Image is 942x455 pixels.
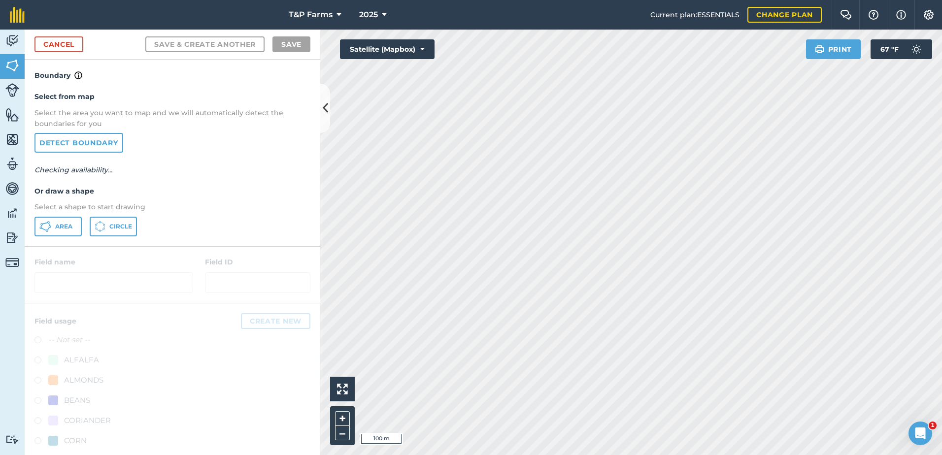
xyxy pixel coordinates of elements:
p: Select a shape to start drawing [34,201,310,212]
img: svg+xml;base64,PD94bWwgdmVyc2lvbj0iMS4wIiBlbmNvZGluZz0idXRmLTgiPz4KPCEtLSBHZW5lcmF0b3I6IEFkb2JlIE... [5,256,19,269]
img: svg+xml;base64,PD94bWwgdmVyc2lvbj0iMS4wIiBlbmNvZGluZz0idXRmLTgiPz4KPCEtLSBHZW5lcmF0b3I6IEFkb2JlIE... [5,206,19,221]
span: 2025 [359,9,378,21]
img: svg+xml;base64,PD94bWwgdmVyc2lvbj0iMS4wIiBlbmNvZGluZz0idXRmLTgiPz4KPCEtLSBHZW5lcmF0b3I6IEFkb2JlIE... [5,83,19,97]
img: svg+xml;base64,PD94bWwgdmVyc2lvbj0iMS4wIiBlbmNvZGluZz0idXRmLTgiPz4KPCEtLSBHZW5lcmF0b3I6IEFkb2JlIE... [5,435,19,444]
button: Save [272,36,310,52]
img: svg+xml;base64,PD94bWwgdmVyc2lvbj0iMS4wIiBlbmNvZGluZz0idXRmLTgiPz4KPCEtLSBHZW5lcmF0b3I6IEFkb2JlIE... [5,230,19,245]
p: Select the area you want to map and we will automatically detect the boundaries for you [34,107,310,130]
img: Two speech bubbles overlapping with the left bubble in the forefront [840,10,852,20]
span: 1 [929,422,937,429]
span: Circle [109,223,132,230]
span: Area [55,223,72,230]
img: A cog icon [923,10,935,20]
span: 67 ° F [880,39,899,59]
a: Detect boundary [34,133,123,153]
button: + [335,411,350,426]
img: A question mark icon [868,10,879,20]
span: Current plan : ESSENTIALS [650,9,740,20]
button: Circle [90,217,137,236]
img: svg+xml;base64,PD94bWwgdmVyc2lvbj0iMS4wIiBlbmNvZGluZz0idXRmLTgiPz4KPCEtLSBHZW5lcmF0b3I6IEFkb2JlIE... [5,181,19,196]
span: T&P Farms [289,9,333,21]
button: Area [34,217,82,236]
button: Save & Create Another [145,36,265,52]
img: fieldmargin Logo [10,7,25,23]
img: svg+xml;base64,PD94bWwgdmVyc2lvbj0iMS4wIiBlbmNvZGluZz0idXRmLTgiPz4KPCEtLSBHZW5lcmF0b3I6IEFkb2JlIE... [5,33,19,48]
img: svg+xml;base64,PHN2ZyB4bWxucz0iaHR0cDovL3d3dy53My5vcmcvMjAwMC9zdmciIHdpZHRoPSIxNyIgaGVpZ2h0PSIxNy... [896,9,906,21]
h4: Or draw a shape [34,186,310,196]
img: svg+xml;base64,PHN2ZyB4bWxucz0iaHR0cDovL3d3dy53My5vcmcvMjAwMC9zdmciIHdpZHRoPSI1NiIgaGVpZ2h0PSI2MC... [5,58,19,73]
img: svg+xml;base64,PHN2ZyB4bWxucz0iaHR0cDovL3d3dy53My5vcmcvMjAwMC9zdmciIHdpZHRoPSI1NiIgaGVpZ2h0PSI2MC... [5,132,19,147]
button: Satellite (Mapbox) [340,39,435,59]
h4: Select from map [34,91,310,102]
button: 67 °F [871,39,932,59]
h4: Boundary [25,60,320,81]
img: svg+xml;base64,PHN2ZyB4bWxucz0iaHR0cDovL3d3dy53My5vcmcvMjAwMC9zdmciIHdpZHRoPSI1NiIgaGVpZ2h0PSI2MC... [5,107,19,122]
a: Change plan [747,7,822,23]
img: svg+xml;base64,PD94bWwgdmVyc2lvbj0iMS4wIiBlbmNvZGluZz0idXRmLTgiPz4KPCEtLSBHZW5lcmF0b3I6IEFkb2JlIE... [907,39,926,59]
img: svg+xml;base64,PHN2ZyB4bWxucz0iaHR0cDovL3d3dy53My5vcmcvMjAwMC9zdmciIHdpZHRoPSIxNyIgaGVpZ2h0PSIxNy... [74,69,82,81]
img: Four arrows, one pointing top left, one top right, one bottom right and the last bottom left [337,384,348,394]
img: svg+xml;base64,PD94bWwgdmVyc2lvbj0iMS4wIiBlbmNvZGluZz0idXRmLTgiPz4KPCEtLSBHZW5lcmF0b3I6IEFkb2JlIE... [5,157,19,171]
button: Print [806,39,861,59]
button: – [335,426,350,440]
iframe: Intercom live chat [908,422,932,445]
a: Cancel [34,36,83,52]
img: svg+xml;base64,PHN2ZyB4bWxucz0iaHR0cDovL3d3dy53My5vcmcvMjAwMC9zdmciIHdpZHRoPSIxOSIgaGVpZ2h0PSIyNC... [815,43,824,55]
em: Checking availability... [34,165,112,174]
